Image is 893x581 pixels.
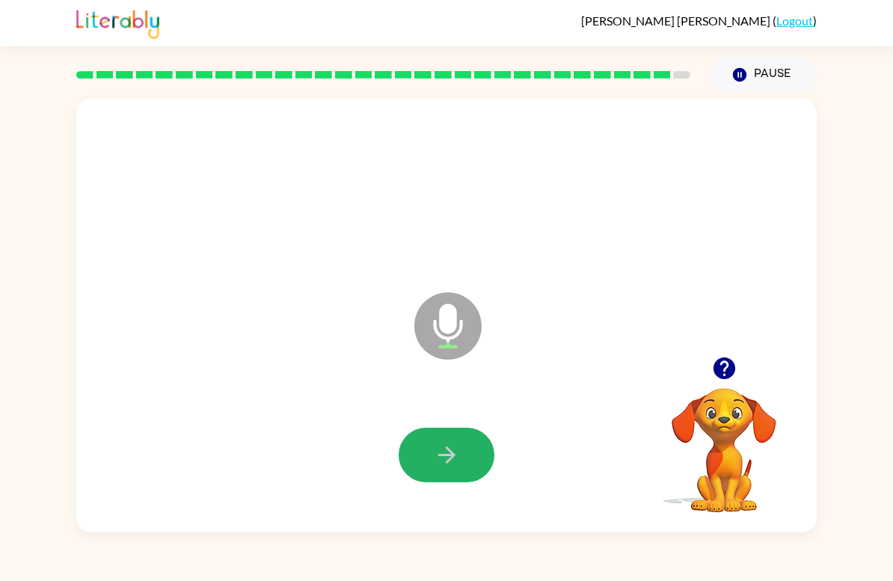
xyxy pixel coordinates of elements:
video: Your browser must support playing .mp4 files to use Literably. Please try using another browser. [649,365,799,514]
img: Literably [76,6,159,39]
a: Logout [776,13,813,28]
div: ( ) [581,13,817,28]
span: [PERSON_NAME] [PERSON_NAME] [581,13,773,28]
button: Pause [708,58,817,92]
